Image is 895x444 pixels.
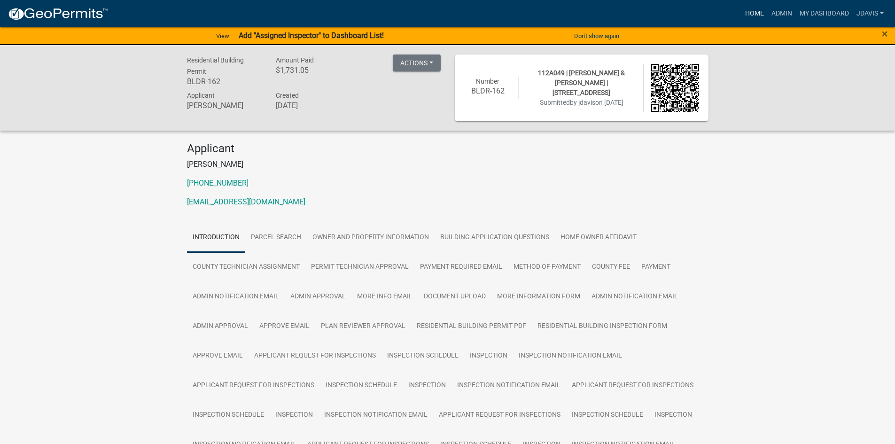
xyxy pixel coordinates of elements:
a: My Dashboard [796,5,853,23]
span: Amount Paid [276,56,314,64]
a: Inspection Schedule [566,400,649,430]
a: Inspection Schedule [187,400,270,430]
a: Home [741,5,768,23]
a: Document Upload [418,282,491,312]
a: Permit Technician Approval [305,252,414,282]
a: Applicant Request for Inspections [566,371,699,401]
a: View [212,28,233,44]
a: Applicant Request for Inspections [249,341,381,371]
a: Plan Reviewer Approval [315,312,411,342]
a: Inspection Notification Email [451,371,566,401]
a: Home Owner Affidavit [555,223,642,253]
button: Actions [393,55,441,71]
a: Inspection [403,371,451,401]
a: Residential Building Permit PDF [411,312,532,342]
a: Admin Approval [285,282,351,312]
h6: BLDR-162 [187,77,262,86]
a: Inspection [649,400,698,430]
a: Residential Building Inspection Form [532,312,673,342]
h6: [DATE] [276,101,351,110]
a: More Information Form [491,282,586,312]
a: County Technician Assignment [187,252,305,282]
strong: Add "Assigned Inspector" to Dashboard List! [239,31,384,40]
a: Inspection Notification Email [513,341,628,371]
span: Created [276,92,299,99]
h6: [PERSON_NAME] [187,101,262,110]
a: Inspection [270,400,319,430]
a: Inspection [464,341,513,371]
img: QR code [651,64,699,112]
a: Admin Notification Email [586,282,684,312]
h4: Applicant [187,142,708,156]
a: Admin Notification Email [187,282,285,312]
h6: $1,731.05 [276,66,351,75]
a: Admin Approval [187,312,254,342]
h6: BLDR-162 [464,86,512,95]
a: jdavis [853,5,887,23]
a: Method of Payment [508,252,586,282]
span: Residential Building Permit [187,56,244,75]
a: Applicant Request for Inspections [187,371,320,401]
a: County Fee [586,252,636,282]
span: Applicant [187,92,215,99]
a: Approve Email [254,312,315,342]
button: Don't show again [570,28,623,44]
a: Parcel search [245,223,307,253]
p: [PERSON_NAME] [187,159,708,170]
a: More Info Email [351,282,418,312]
span: by jdavis [570,99,595,106]
a: Inspection Notification Email [319,400,433,430]
a: Applicant Request for Inspections [433,400,566,430]
a: Payment [636,252,676,282]
button: Close [882,28,888,39]
a: Inspection Schedule [381,341,464,371]
a: [EMAIL_ADDRESS][DOMAIN_NAME] [187,197,305,206]
a: Owner and Property Information [307,223,435,253]
a: Building Application Questions [435,223,555,253]
a: Approve Email [187,341,249,371]
span: Number [476,78,499,85]
a: [PHONE_NUMBER] [187,179,249,187]
a: Introduction [187,223,245,253]
span: Submitted on [DATE] [540,99,623,106]
a: Payment Required Email [414,252,508,282]
span: 112A049 | [PERSON_NAME] & [PERSON_NAME] | [STREET_ADDRESS] [538,69,625,96]
span: × [882,27,888,40]
a: Inspection Schedule [320,371,403,401]
a: Admin [768,5,796,23]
